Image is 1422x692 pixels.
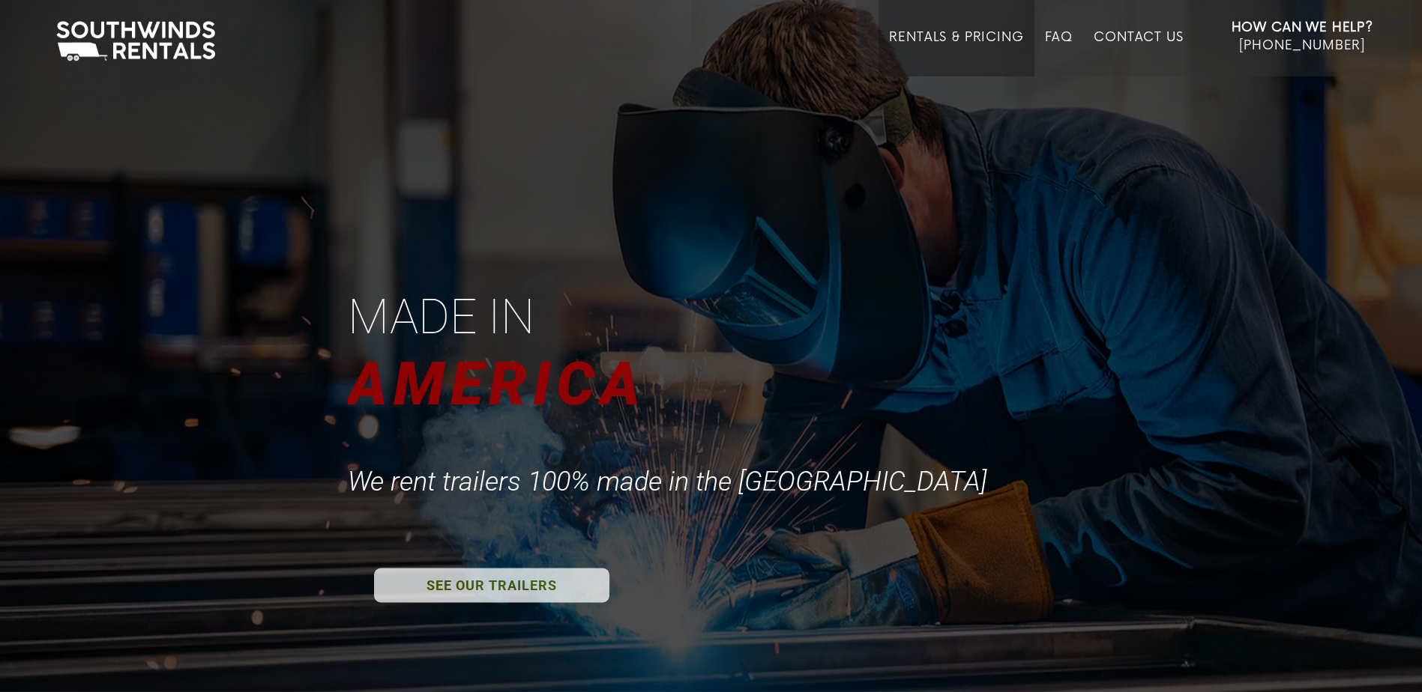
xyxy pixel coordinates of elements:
[1232,19,1373,65] a: How Can We Help? [PHONE_NUMBER]
[889,30,1023,76] a: Rentals & Pricing
[1094,30,1183,76] a: Contact Us
[348,343,654,425] div: AMERICA
[374,568,609,602] a: SEE OUR TRAILERS
[1045,30,1073,76] a: FAQ
[49,18,223,64] img: Southwinds Rentals Logo
[348,285,542,349] div: Made in
[1239,38,1365,53] span: [PHONE_NUMBER]
[348,465,994,498] div: We rent trailers 100% made in the [GEOGRAPHIC_DATA]
[1232,20,1373,35] strong: How Can We Help?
